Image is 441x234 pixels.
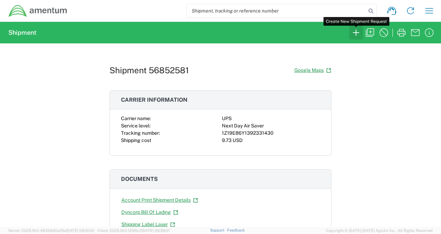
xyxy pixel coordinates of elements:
div: UPS [222,115,320,122]
a: Google Maps [294,64,331,76]
span: Carrier information [121,97,188,103]
span: Service level: [121,123,150,128]
span: Shipping cost [121,137,151,143]
div: 9.73 USD [222,137,320,144]
span: [DATE] 09:50:51 [66,228,94,233]
a: Feedback [227,228,245,232]
span: Client: 2025.19.0-129fbcf [97,228,170,233]
a: Dyncorp Bill Of Lading [121,206,179,218]
a: Support [210,228,227,232]
img: dyncorp [8,5,68,17]
a: Shipping Label Laser [121,218,175,231]
span: [DATE] 09:39:01 [141,228,170,233]
span: Copyright © [DATE]-[DATE] Agistix Inc., All Rights Reserved [326,227,433,234]
div: Next Day Air Saver [222,122,320,129]
div: 1Z19E86Y1392331430 [222,129,320,137]
span: Documents [121,176,158,182]
input: Shipment, tracking or reference number [187,4,366,17]
a: Account Print Shipment Details [121,194,198,206]
span: Server: 2025.19.0-49328d0a35e [8,228,94,233]
h1: Shipment 56852581 [110,65,189,75]
span: Carrier name: [121,116,151,121]
h2: Shipment [8,28,36,37]
span: Tracking number: [121,130,160,136]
